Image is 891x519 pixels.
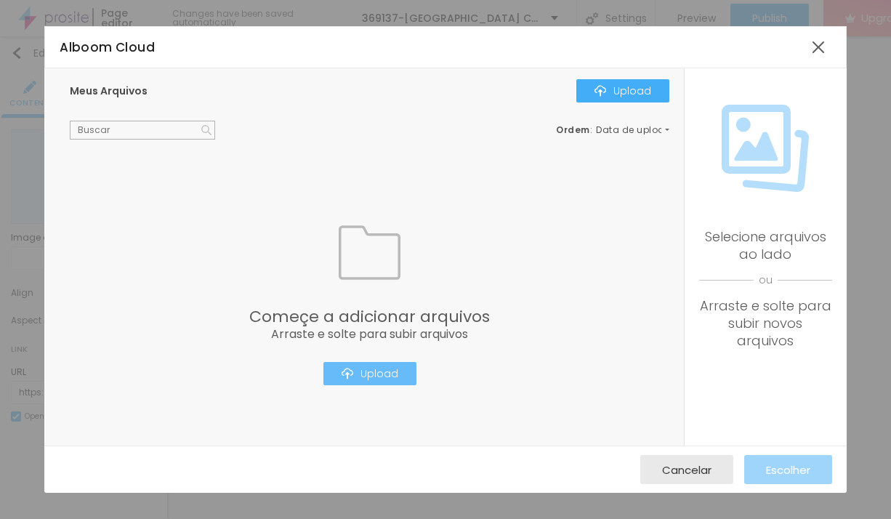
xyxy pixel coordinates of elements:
[249,309,490,325] span: Começe a adicionar arquivos
[594,85,606,97] img: Icone
[576,79,669,102] button: IconeUpload
[70,121,215,140] input: Buscar
[60,39,155,56] span: Alboom Cloud
[201,125,211,135] img: Icone
[70,84,148,98] span: Meus Arquivos
[323,362,416,385] button: IconeUpload
[342,368,353,379] img: Icone
[766,464,810,476] span: Escolher
[640,455,733,484] button: Cancelar
[556,124,590,136] span: Ordem
[662,464,711,476] span: Cancelar
[722,105,809,192] img: Icone
[556,126,669,134] div: :
[699,228,831,350] div: Selecione arquivos ao lado Arraste e solte para subir novos arquivos
[699,263,831,297] span: ou
[339,222,400,283] img: Icone
[594,85,651,97] div: Upload
[342,368,398,379] div: Upload
[744,455,832,484] button: Escolher
[249,329,490,340] span: Arraste e solte para subir arquivos
[596,126,672,134] span: Data de upload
